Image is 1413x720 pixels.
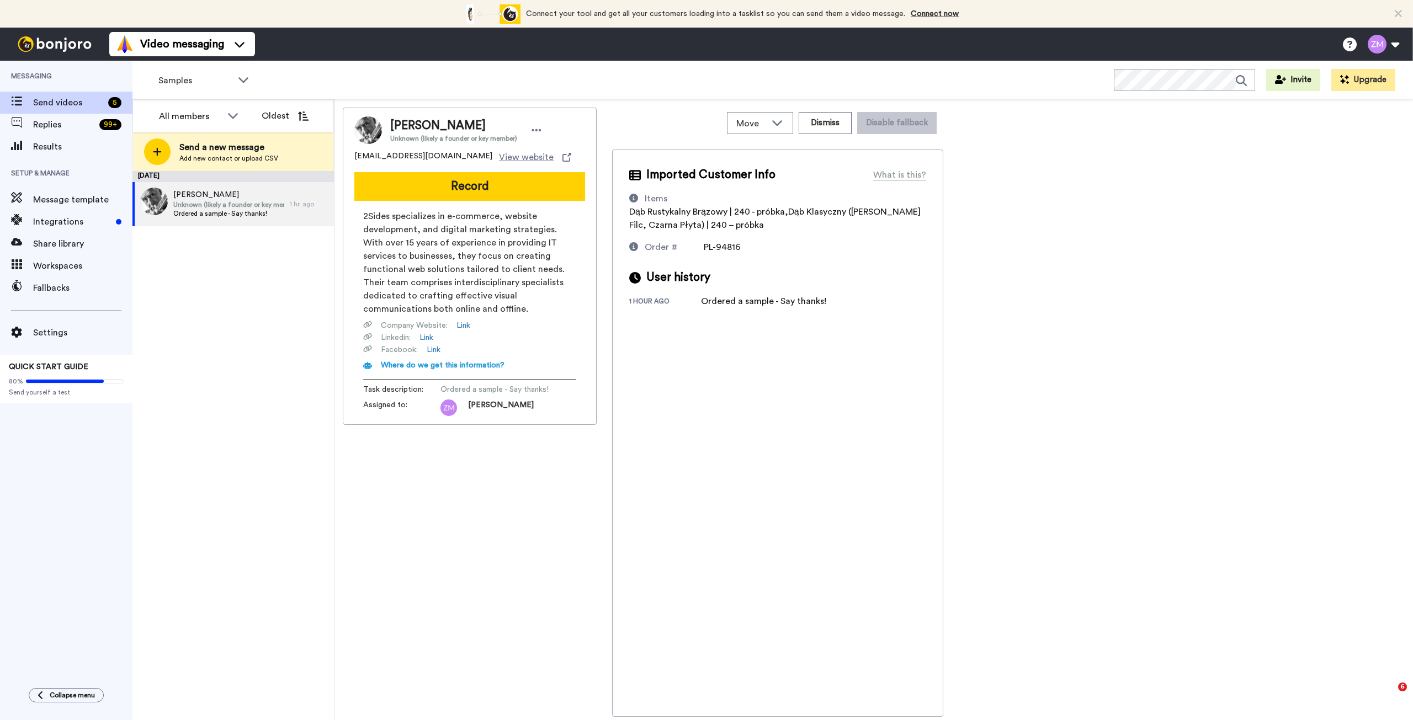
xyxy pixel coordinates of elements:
span: View website [499,151,554,164]
span: Imported Customer Info [646,167,775,183]
div: Items [645,192,667,205]
iframe: Intercom live chat [1375,682,1402,709]
img: vm-color.svg [116,35,134,53]
span: Share library [33,237,132,250]
span: Collapse menu [50,691,95,700]
button: Oldest [253,105,317,127]
div: 99 + [99,119,121,130]
div: All members [159,110,222,123]
span: [PERSON_NAME] [173,189,284,200]
span: Unknown (likely a founder or key member) [390,134,517,143]
a: View website [499,151,571,164]
span: Fallbacks [33,281,132,295]
span: Facebook : [381,344,418,355]
img: bj-logo-header-white.svg [13,36,96,52]
div: animation [460,4,520,24]
span: Dąb Rustykalny Brązowy | 240 - próbka,Dąb Klasyczny ([PERSON_NAME] Filc, Czarna Płyta) | 240 – pr... [629,207,921,230]
div: Ordered a sample - Say thanks! [701,295,826,308]
span: Assigned to: [363,399,440,416]
span: [PERSON_NAME] [468,399,534,416]
span: Integrations [33,215,111,228]
a: Link [419,332,433,343]
img: zm.png [440,399,457,416]
div: 5 [108,97,121,108]
img: Image of Tomasz Szwed [354,116,382,144]
span: Replies [33,118,95,131]
span: PL-94816 [704,243,741,252]
span: Send a new message [179,141,278,154]
div: 1 hr. ago [290,200,328,209]
span: Samples [158,74,232,87]
button: Dismiss [799,112,852,134]
span: QUICK START GUIDE [9,363,88,371]
span: [PERSON_NAME] [390,118,517,134]
button: Upgrade [1331,69,1395,91]
span: 2Sides specializes in e-commerce, website development, and digital marketing strategies. With ove... [363,210,576,316]
span: Where do we get this information? [381,361,504,369]
div: 1 hour ago [629,297,701,308]
span: Move [736,117,766,130]
div: Order # [645,241,678,254]
button: Collapse menu [29,688,104,702]
span: Video messaging [140,36,224,52]
span: Ordered a sample - Say thanks! [173,209,284,218]
div: What is this? [873,168,926,182]
a: Link [456,320,470,331]
span: Task description : [363,384,440,395]
button: Record [354,172,585,201]
a: Link [427,344,440,355]
span: Company Website : [381,320,448,331]
span: [EMAIL_ADDRESS][DOMAIN_NAME] [354,151,492,164]
span: Message template [33,193,132,206]
span: Results [33,140,132,153]
span: User history [646,269,710,286]
span: Unknown (likely a founder or key member) [173,200,284,209]
span: Linkedin : [381,332,411,343]
button: Invite [1266,69,1320,91]
span: Settings [33,326,132,339]
span: Send videos [33,96,104,109]
span: 80% [9,377,23,386]
div: [DATE] [132,171,334,182]
span: Ordered a sample - Say thanks! [440,384,549,395]
span: Add new contact or upload CSV [179,154,278,163]
span: Send yourself a test [9,388,124,397]
span: Workspaces [33,259,132,273]
span: 6 [1398,682,1407,691]
a: Connect now [911,10,959,18]
img: 5c529595-95ea-492c-8df5-ef1146d5c7a8.jpg [140,188,168,215]
span: Connect your tool and get all your customers loading into a tasklist so you can send them a video... [526,10,905,18]
button: Disable fallback [857,112,937,134]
